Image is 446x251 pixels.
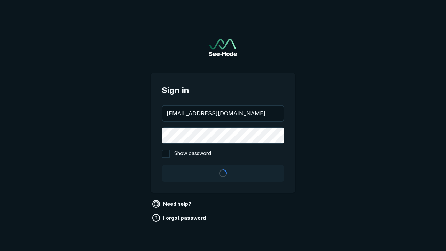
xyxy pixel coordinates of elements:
a: Need help? [151,198,194,210]
img: See-Mode Logo [209,39,237,56]
span: Show password [174,150,211,158]
span: Sign in [162,84,284,97]
a: Go to sign in [209,39,237,56]
a: Forgot password [151,212,209,223]
input: your@email.com [162,106,284,121]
